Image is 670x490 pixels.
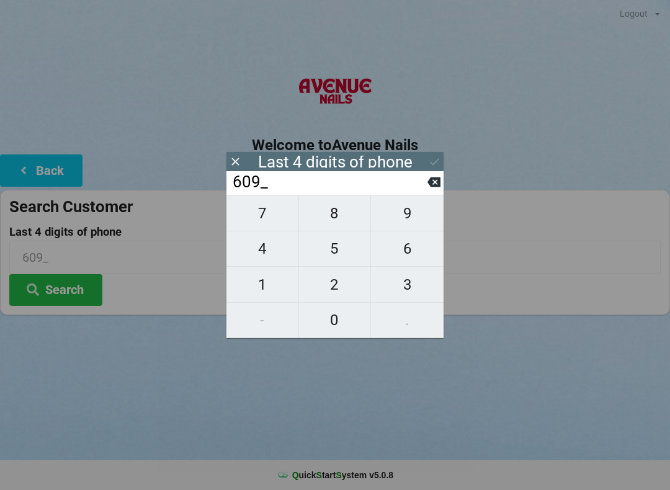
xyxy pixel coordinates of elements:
[299,195,372,231] button: 8
[299,272,371,298] span: 2
[299,303,372,338] button: 0
[226,195,299,231] button: 7
[258,156,413,168] div: Last 4 digits of phone
[299,231,372,267] button: 5
[299,307,371,333] span: 0
[371,236,444,262] span: 6
[299,200,371,226] span: 8
[299,236,371,262] span: 5
[226,200,298,226] span: 7
[226,231,299,267] button: 4
[371,200,444,226] span: 9
[371,272,444,298] span: 3
[226,272,298,298] span: 1
[226,267,299,302] button: 1
[371,231,444,267] button: 6
[226,236,298,262] span: 4
[371,195,444,231] button: 9
[371,267,444,302] button: 3
[299,267,372,302] button: 2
